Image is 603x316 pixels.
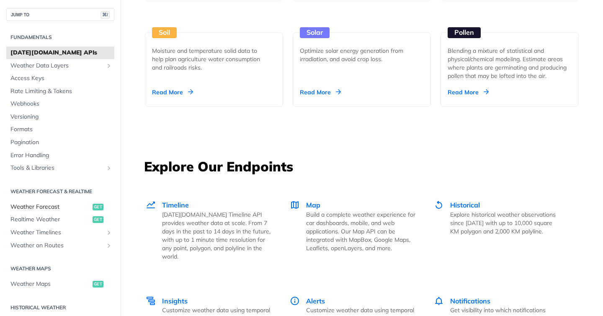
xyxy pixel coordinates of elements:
span: Insights [162,297,188,305]
span: Error Handling [10,151,112,160]
img: Timeline [146,200,156,210]
span: get [93,204,103,210]
span: Versioning [10,113,112,121]
a: Error Handling [6,149,114,162]
a: Realtime Weatherget [6,213,114,226]
div: Optimize solar energy generation from irradiation, and avoid crop loss. [300,47,417,63]
a: Pollen Blending a mixture of statistical and physical/chemical modeling. Estimate areas where pla... [437,1,582,107]
a: Webhooks [6,98,114,110]
a: Weather Forecastget [6,201,114,213]
span: Tools & Libraries [10,164,103,172]
a: [DATE][DOMAIN_NAME] APIs [6,47,114,59]
span: Alerts [306,297,325,305]
div: Read More [300,88,341,96]
span: Weather Maps [10,280,90,288]
div: Solar [300,27,330,38]
span: ⌘/ [100,11,110,18]
a: Map Map Build a complete weather experience for car dashboards, mobile, and web applications. Our... [281,182,425,278]
h2: Weather Forecast & realtime [6,188,114,195]
img: Insights [146,296,156,306]
a: Solar Optimize solar energy generation from irradiation, and avoid crop loss. Read More [289,1,434,107]
span: Map [306,201,320,209]
a: Versioning [6,111,114,123]
h2: Fundamentals [6,34,114,41]
span: Weather on Routes [10,241,103,250]
button: Show subpages for Weather on Routes [106,242,112,249]
a: Access Keys [6,72,114,85]
a: Historical Historical Explore historical weather observations since [DATE] with up to 10,000 squa... [425,182,569,278]
button: Show subpages for Tools & Libraries [106,165,112,171]
span: Timeline [162,201,189,209]
div: Pollen [448,27,481,38]
span: Weather Data Layers [10,62,103,70]
a: Soil Moisture and temperature solid data to help plan agriculture water consumption and railroads... [142,1,286,107]
span: Rate Limiting & Tokens [10,87,112,96]
div: Soil [152,27,177,38]
span: [DATE][DOMAIN_NAME] APIs [10,49,112,57]
span: Pagination [10,138,112,147]
span: Weather Timelines [10,228,103,237]
p: [DATE][DOMAIN_NAME] Timeline API provides weather data at scale. From 7 days in the past to 14 da... [162,210,271,261]
span: get [93,216,103,223]
a: Weather on RoutesShow subpages for Weather on Routes [6,239,114,252]
button: Show subpages for Weather Data Layers [106,62,112,69]
span: Historical [450,201,480,209]
h2: Historical Weather [6,304,114,311]
a: Pagination [6,136,114,149]
div: Read More [448,88,489,96]
div: Moisture and temperature solid data to help plan agriculture water consumption and railroads risks. [152,47,269,72]
button: Show subpages for Weather Timelines [106,229,112,236]
img: Alerts [290,296,300,306]
span: Weather Forecast [10,203,90,211]
p: Explore historical weather observations since [DATE] with up to 10,000 square KM polygon and 2,00... [450,210,559,236]
img: Notifications [434,296,444,306]
a: Tools & LibrariesShow subpages for Tools & Libraries [6,162,114,174]
span: Webhooks [10,100,112,108]
a: Rate Limiting & Tokens [6,85,114,98]
a: Weather Data LayersShow subpages for Weather Data Layers [6,60,114,72]
span: get [93,281,103,288]
span: Notifications [450,297,490,305]
span: Realtime Weather [10,215,90,224]
a: Weather TimelinesShow subpages for Weather Timelines [6,226,114,239]
p: Build a complete weather experience for car dashboards, mobile, and web applications. Our Map API... [306,210,415,252]
span: Access Keys [10,74,112,83]
div: Read More [152,88,193,96]
span: Formats [10,125,112,134]
button: JUMP TO⌘/ [6,8,114,21]
div: Blending a mixture of statistical and physical/chemical modeling. Estimate areas where plants are... [448,47,572,80]
a: Timeline Timeline [DATE][DOMAIN_NAME] Timeline API provides weather data at scale. From 7 days in... [145,182,281,278]
h3: Explore Our Endpoints [144,157,580,176]
img: Map [290,200,300,210]
h2: Weather Maps [6,265,114,272]
a: Weather Mapsget [6,278,114,290]
img: Historical [434,200,444,210]
a: Formats [6,123,114,136]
